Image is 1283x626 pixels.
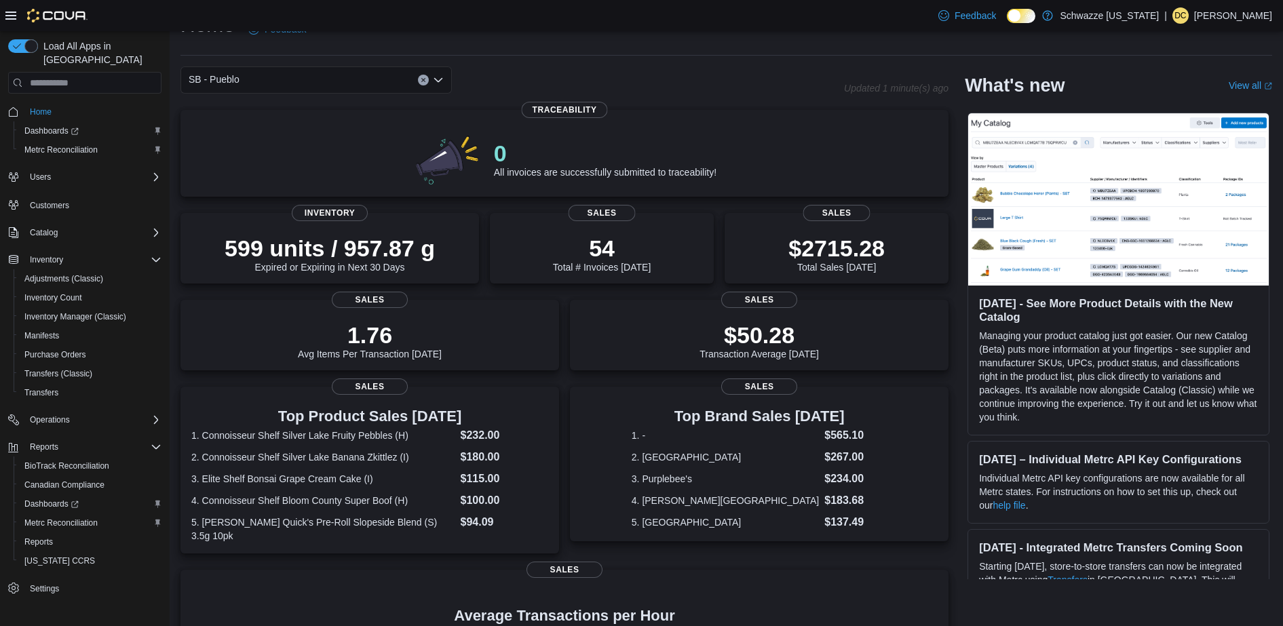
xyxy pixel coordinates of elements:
[700,321,819,359] div: Transaction Average [DATE]
[30,414,70,425] span: Operations
[632,515,819,529] dt: 5. [GEOGRAPHIC_DATA]
[3,437,167,456] button: Reports
[19,385,161,401] span: Transfers
[494,140,716,167] p: 0
[298,321,442,359] div: Avg Items Per Transaction [DATE]
[24,555,95,566] span: [US_STATE] CCRS
[191,515,455,543] dt: 5. [PERSON_NAME] Quick's Pre-Roll Slopeside Blend (S) 3.5g 10pk
[24,536,53,547] span: Reports
[844,83,949,94] p: Updated 1 minute(s) ago
[979,329,1258,424] p: Managing your product catalog just got easier. Our new Catalog (Beta) puts more information at yo...
[24,349,86,360] span: Purchase Orders
[19,142,161,158] span: Metrc Reconciliation
[24,169,56,185] button: Users
[1172,7,1189,24] div: Daniel castillo
[19,271,109,287] a: Adjustments (Classic)
[332,378,408,395] span: Sales
[14,494,167,513] a: Dashboards
[298,321,442,349] p: 1.76
[632,494,819,507] dt: 4. [PERSON_NAME][GEOGRAPHIC_DATA]
[24,412,161,428] span: Operations
[632,450,819,464] dt: 2. [GEOGRAPHIC_DATA]
[526,562,602,578] span: Sales
[1060,7,1159,24] p: Schwazze [US_STATE]
[24,104,57,120] a: Home
[19,496,84,512] a: Dashboards
[24,580,161,597] span: Settings
[1007,23,1008,24] span: Dark Mode
[30,200,69,211] span: Customers
[1174,7,1186,24] span: Dc
[24,498,79,509] span: Dashboards
[191,450,455,464] dt: 2. Connoisseur Shelf Silver Lake Banana Zkittlez (I)
[24,125,79,136] span: Dashboards
[24,273,103,284] span: Adjustments (Classic)
[191,429,455,442] dt: 1. Connoisseur Shelf Silver Lake Fruity Pebbles (H)
[19,458,115,474] a: BioTrack Reconciliation
[3,579,167,598] button: Settings
[19,477,161,493] span: Canadian Compliance
[522,102,608,118] span: Traceability
[461,427,549,444] dd: $232.00
[24,581,64,597] a: Settings
[19,366,161,382] span: Transfers (Classic)
[721,292,797,308] span: Sales
[632,472,819,486] dt: 3. Purplebee's
[824,492,887,509] dd: $183.68
[19,290,88,306] a: Inventory Count
[191,608,938,624] h4: Average Transactions per Hour
[824,514,887,530] dd: $137.49
[14,345,167,364] button: Purchase Orders
[19,328,64,344] a: Manifests
[700,321,819,349] p: $50.28
[24,197,75,214] a: Customers
[24,103,161,120] span: Home
[19,553,100,569] a: [US_STATE] CCRS
[332,292,408,308] span: Sales
[3,250,167,269] button: Inventory
[30,227,58,238] span: Catalog
[24,517,98,528] span: Metrc Reconciliation
[19,347,161,363] span: Purchase Orders
[24,224,161,241] span: Catalog
[19,534,161,550] span: Reports
[24,412,75,428] button: Operations
[461,492,549,509] dd: $100.00
[14,364,167,383] button: Transfers (Classic)
[24,252,161,268] span: Inventory
[418,75,429,85] button: Clear input
[19,385,64,401] a: Transfers
[24,439,64,455] button: Reports
[292,205,368,221] span: Inventory
[788,235,885,262] p: $2715.28
[979,452,1258,466] h3: [DATE] – Individual Metrc API Key Configurations
[24,368,92,379] span: Transfers (Classic)
[14,532,167,551] button: Reports
[803,205,870,221] span: Sales
[225,235,435,262] p: 599 units / 957.87 g
[19,142,103,158] a: Metrc Reconciliation
[19,366,98,382] a: Transfers (Classic)
[14,288,167,307] button: Inventory Count
[14,383,167,402] button: Transfers
[979,471,1258,512] p: Individual Metrc API key configurations are now available for all Metrc states. For instructions ...
[3,223,167,242] button: Catalog
[24,387,58,398] span: Transfers
[14,307,167,326] button: Inventory Manager (Classic)
[19,290,161,306] span: Inventory Count
[19,309,161,325] span: Inventory Manager (Classic)
[553,235,651,262] p: 54
[3,102,167,121] button: Home
[14,269,167,288] button: Adjustments (Classic)
[461,449,549,465] dd: $180.00
[1164,7,1167,24] p: |
[933,2,1001,29] a: Feedback
[14,121,167,140] a: Dashboards
[993,500,1025,511] a: help file
[24,461,109,471] span: BioTrack Reconciliation
[38,39,161,66] span: Load All Apps in [GEOGRAPHIC_DATA]
[413,132,483,186] img: 0
[1194,7,1272,24] p: [PERSON_NAME]
[14,326,167,345] button: Manifests
[19,347,92,363] a: Purchase Orders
